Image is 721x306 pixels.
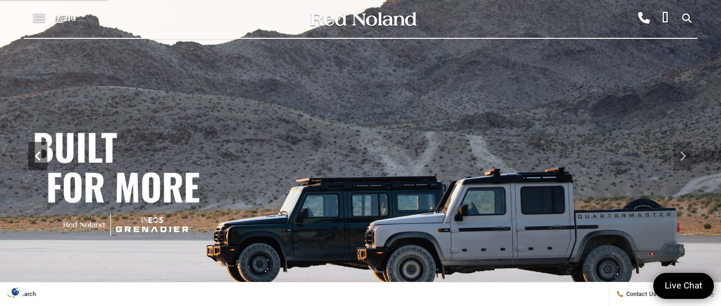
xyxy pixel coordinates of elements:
div: Previous [28,142,47,170]
div: Next [674,142,693,170]
section: Click to Open Cookie Consent Modal [5,287,27,297]
span: Live Chat [660,280,707,292]
a: Live Chat [653,273,714,299]
span: Contact Us [624,290,657,298]
img: Red Noland Auto Group [308,11,417,27]
img: Opt-Out Icon [5,287,27,297]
